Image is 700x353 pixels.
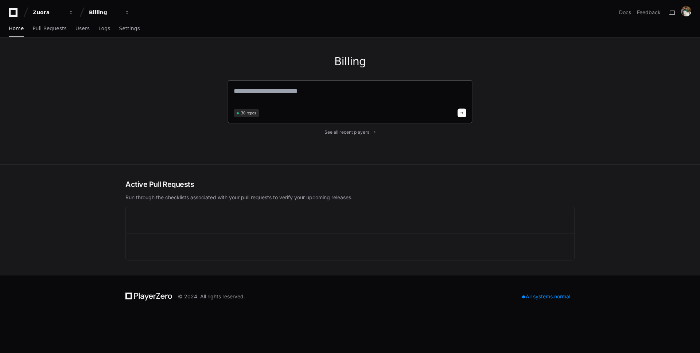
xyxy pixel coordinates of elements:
span: Settings [119,26,140,31]
span: See all recent players [324,129,369,135]
div: © 2024. All rights reserved. [178,293,245,300]
button: Feedback [637,9,661,16]
span: Pull Requests [32,26,66,31]
a: See all recent players [227,129,472,135]
div: Zuora [33,9,64,16]
a: Settings [119,20,140,37]
h2: Active Pull Requests [125,179,575,189]
a: Docs [619,9,631,16]
a: Users [75,20,90,37]
div: All systems normal [518,291,575,302]
button: Zuora [30,6,77,19]
button: Billing [86,6,133,19]
span: 30 repos [241,110,256,116]
span: Users [75,26,90,31]
a: Logs [98,20,110,37]
span: Home [9,26,24,31]
div: Billing [89,9,120,16]
span: Logs [98,26,110,31]
a: Pull Requests [32,20,66,37]
p: Run through the checklists associated with your pull requests to verify your upcoming releases. [125,194,575,201]
a: Home [9,20,24,37]
img: ACg8ocLG_LSDOp7uAivCyQqIxj1Ef0G8caL3PxUxK52DC0_DO42UYdCW=s96-c [681,6,691,16]
h1: Billing [227,55,472,68]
